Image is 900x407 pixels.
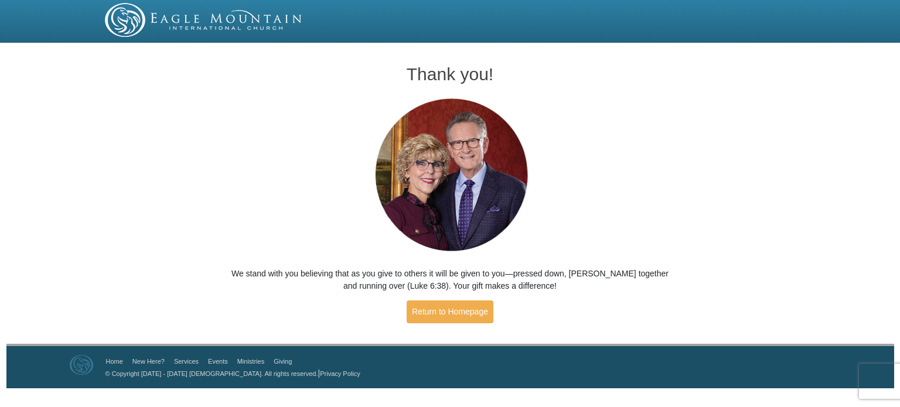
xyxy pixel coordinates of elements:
[208,358,228,365] a: Events
[101,367,360,379] p: |
[70,355,93,375] img: Eagle Mountain International Church
[132,358,165,365] a: New Here?
[174,358,199,365] a: Services
[274,358,292,365] a: Giving
[105,370,318,377] a: © Copyright [DATE] - [DATE] [DEMOGRAPHIC_DATA]. All rights reserved.
[105,3,303,37] img: EMIC
[106,358,123,365] a: Home
[231,64,669,84] h1: Thank you!
[237,358,264,365] a: Ministries
[407,300,493,323] a: Return to Homepage
[364,95,537,256] img: Pastors George and Terri Pearsons
[231,268,669,292] p: We stand with you believing that as you give to others it will be given to you—pressed down, [PER...
[320,370,360,377] a: Privacy Policy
